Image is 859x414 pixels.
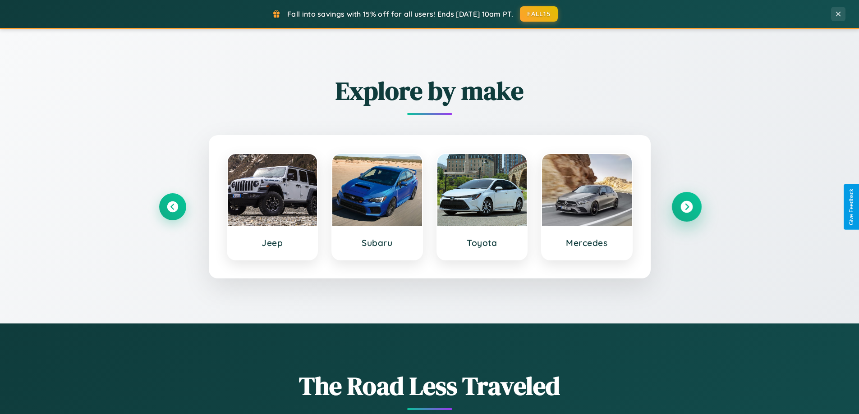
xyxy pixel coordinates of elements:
[287,9,513,18] span: Fall into savings with 15% off for all users! Ends [DATE] 10am PT.
[520,6,558,22] button: FALL15
[341,237,413,248] h3: Subaru
[446,237,518,248] h3: Toyota
[848,189,854,225] div: Give Feedback
[159,369,700,403] h1: The Road Less Traveled
[551,237,623,248] h3: Mercedes
[159,73,700,108] h2: Explore by make
[237,237,308,248] h3: Jeep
